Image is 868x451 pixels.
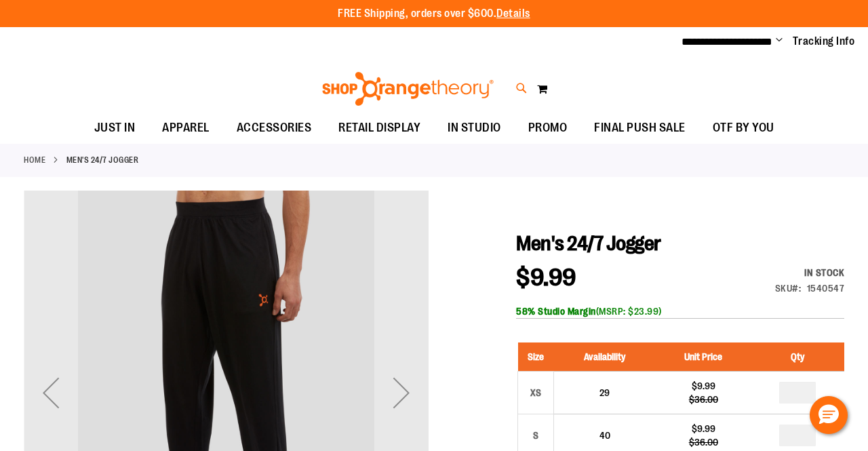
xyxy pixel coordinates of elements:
[518,342,554,372] th: Size
[599,430,610,441] span: 40
[496,7,530,20] a: Details
[81,113,149,144] a: JUST IN
[663,422,745,435] div: $9.99
[713,113,774,143] span: OTF BY YOU
[338,6,530,22] p: FREE Shipping, orders over $600.
[580,113,699,144] a: FINAL PUSH SALE
[751,342,844,372] th: Qty
[775,266,845,279] div: In stock
[594,113,686,143] span: FINAL PUSH SALE
[237,113,312,143] span: ACCESSORIES
[162,113,210,143] span: APPAREL
[94,113,136,143] span: JUST IN
[516,264,576,292] span: $9.99
[656,342,751,372] th: Unit Price
[663,435,745,449] div: $36.00
[775,283,802,294] strong: SKU
[24,154,45,166] a: Home
[516,232,661,255] span: Men's 24/7 Jogger
[526,383,546,403] div: XS
[325,113,434,144] a: RETAIL DISPLAY
[810,396,848,434] button: Hello, have a question? Let’s chat.
[516,305,844,318] div: (MSRP: $23.99)
[448,113,501,143] span: IN STUDIO
[528,113,568,143] span: PROMO
[776,35,783,48] button: Account menu
[663,379,745,393] div: $9.99
[599,387,610,398] span: 29
[66,154,139,166] strong: Men's 24/7 Jogger
[223,113,325,144] a: ACCESSORIES
[699,113,788,144] a: OTF BY YOU
[526,425,546,446] div: S
[516,306,596,317] b: 58% Studio Margin
[554,342,656,372] th: Availability
[338,113,420,143] span: RETAIL DISPLAY
[807,281,845,295] div: 1540547
[515,113,581,144] a: PROMO
[663,393,745,406] div: $36.00
[775,266,845,279] div: Availability
[793,34,855,49] a: Tracking Info
[434,113,515,144] a: IN STUDIO
[149,113,223,143] a: APPAREL
[320,72,496,106] img: Shop Orangetheory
